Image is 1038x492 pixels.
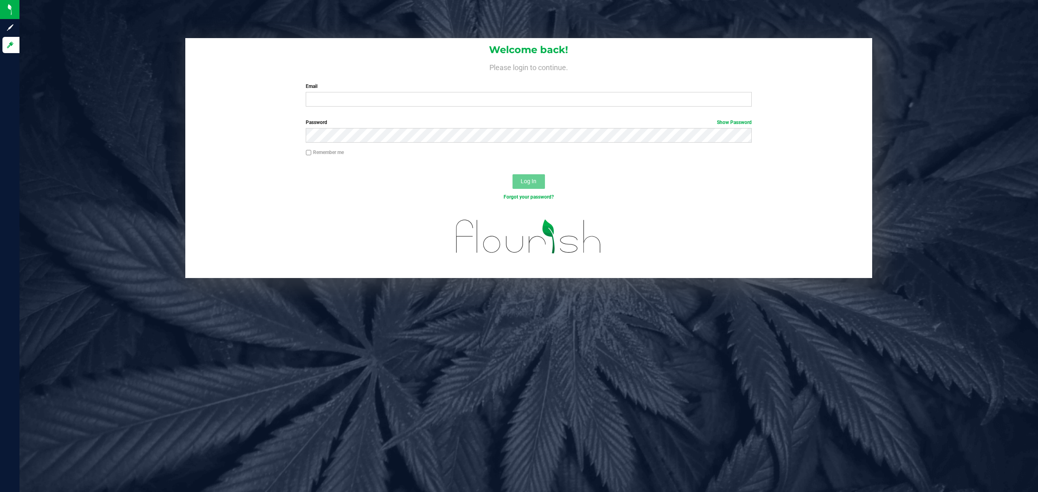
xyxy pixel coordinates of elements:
button: Log In [513,174,545,189]
a: Show Password [717,120,752,125]
h4: Please login to continue. [185,62,873,71]
span: Password [306,120,327,125]
label: Remember me [306,149,344,156]
inline-svg: Log in [6,41,14,49]
label: Email [306,83,752,90]
input: Remember me [306,150,311,156]
a: Forgot your password? [504,194,554,200]
inline-svg: Sign up [6,24,14,32]
h1: Welcome back! [185,45,873,55]
img: flourish_logo.svg [443,209,615,264]
span: Log In [521,178,536,184]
